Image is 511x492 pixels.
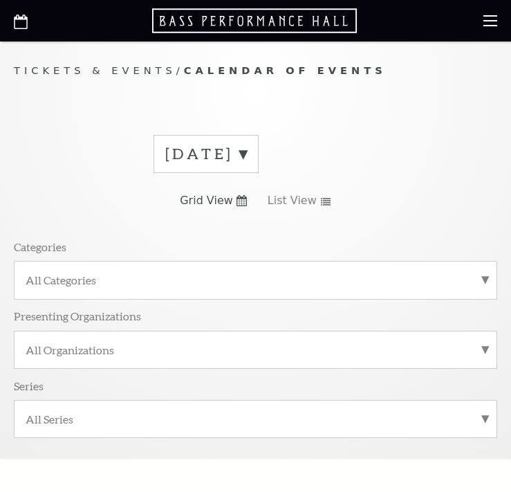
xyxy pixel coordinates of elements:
[180,193,233,208] span: Grid View
[165,143,247,165] label: [DATE]
[14,379,44,393] p: Series
[26,412,485,426] label: All Series
[14,309,141,323] p: Presenting Organizations
[14,62,497,80] p: /
[26,273,485,287] label: All Categories
[14,64,176,76] span: Tickets & Events
[268,193,317,208] span: List View
[26,343,485,357] label: All Organizations
[184,64,387,76] span: Calendar of Events
[14,239,66,254] p: Categories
